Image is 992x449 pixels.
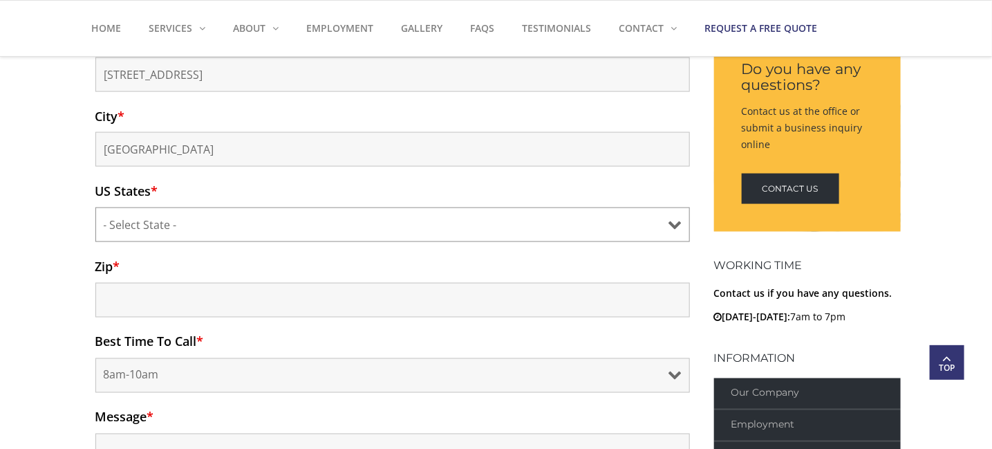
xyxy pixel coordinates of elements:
[95,410,154,424] label: Message
[606,1,691,56] a: Contact
[509,1,606,56] a: Testimonials
[714,309,901,325] p: 7am to 7pm
[930,345,964,380] a: Top
[95,109,125,123] label: City
[714,259,901,272] h2: Working time
[523,21,592,35] strong: Testimonials
[705,21,818,35] strong: Request a Free Quote
[92,21,122,35] strong: Home
[388,1,457,56] a: Gallery
[742,174,839,204] a: Contact us
[135,1,220,56] a: Services
[149,21,193,35] strong: Services
[714,286,892,300] strong: Contact us if you have any questions.
[95,259,120,273] label: Zip
[742,61,873,93] h3: Do you have any questions?
[471,21,495,35] strong: FAQs
[714,410,901,442] a: Employment
[619,21,664,35] strong: Contact
[457,1,509,56] a: FAQs
[402,21,443,35] strong: Gallery
[742,61,873,211] div: Contact us at the office or submit a business inquiry online
[92,1,135,56] a: Home
[691,1,832,56] a: Request a Free Quote
[307,21,374,35] strong: Employment
[930,361,964,375] span: Top
[95,335,204,349] label: Best Time To Call
[220,1,293,56] a: About
[234,21,266,35] strong: About
[714,353,901,365] h2: Information
[722,310,791,323] strong: [DATE]-[DATE]:
[293,1,388,56] a: Employment
[95,184,158,198] label: US States
[714,378,901,410] a: Our Company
